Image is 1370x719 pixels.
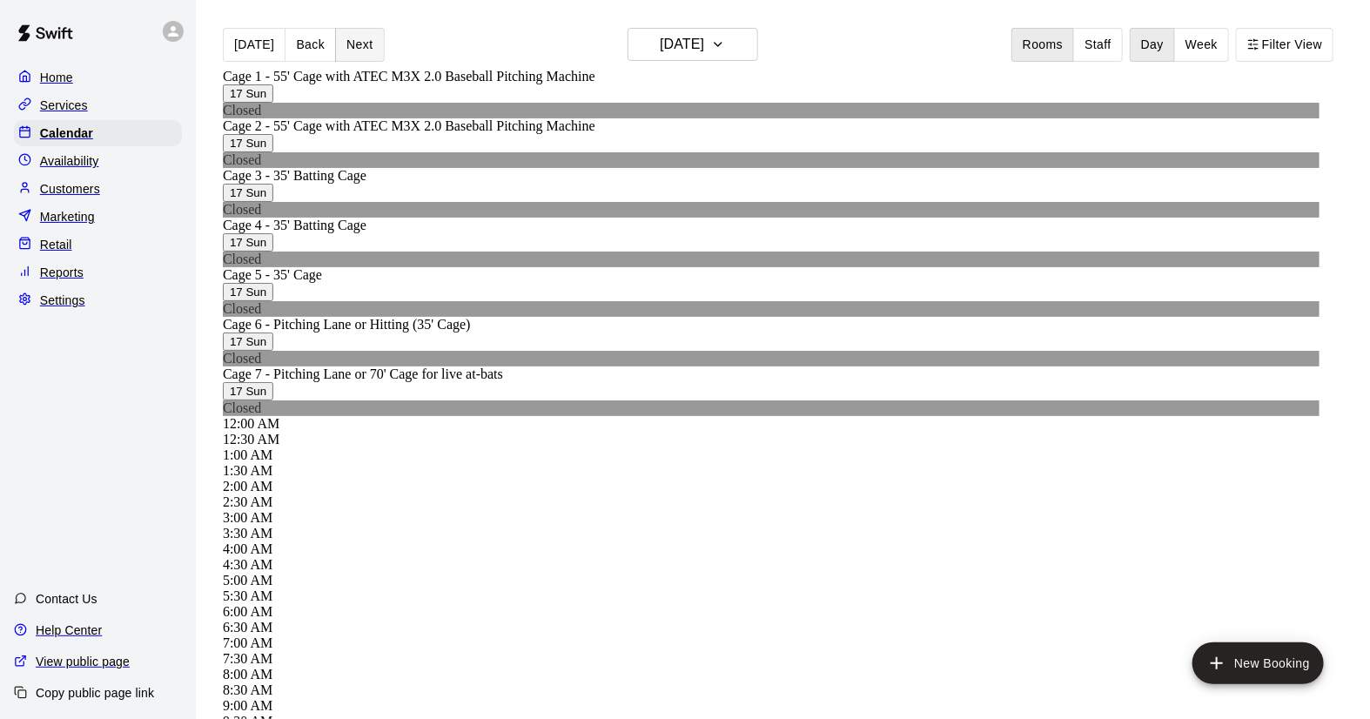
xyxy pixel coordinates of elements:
p: Retail [40,236,72,253]
span: 9:00 AM [223,698,272,713]
button: 17 Sun [223,382,273,400]
p: Reports [40,264,84,281]
span: 2:00 AM [223,479,272,494]
span: 6:00 AM [223,604,272,619]
a: Retail [14,232,182,258]
span: 12:00 AM [223,416,279,431]
a: Calendar [14,120,182,146]
div: Closed [223,103,1320,118]
span: 4:00 AM [223,541,272,556]
p: View public page [36,653,130,670]
span: 6:30 AM [223,620,272,635]
div: Cage 6 - Pitching Lane or Hitting (35' Cage) [223,317,1320,333]
span: 3:00 AM [223,510,272,525]
span: 17 Sun [230,186,266,199]
button: Week [1174,28,1229,62]
p: Services [40,97,88,114]
span: 1:00 AM [223,447,272,462]
span: 3:30 AM [223,526,272,541]
div: Closed [223,252,1320,267]
button: [DATE] [223,28,285,62]
button: 17 Sun [223,233,273,252]
button: 17 Sun [223,184,273,202]
p: Contact Us [36,590,97,608]
button: 17 Sun [223,333,273,351]
span: 4:30 AM [223,557,272,572]
button: 17 Sun [223,84,273,103]
button: 17 Sun [223,283,273,301]
div: Cage 2 - 55' Cage with ATEC M3X 2.0 Baseball Pitching Machine [223,118,1320,134]
button: Rooms [1011,28,1074,62]
div: Cage 5 - 35' Cage [223,267,1320,283]
span: 17 Sun [230,385,266,398]
p: Settings [40,292,85,309]
button: add [1192,642,1324,684]
div: Cage 7 - Pitching Lane or 70' Cage for live at-bats [223,366,1320,382]
button: Day [1130,28,1175,62]
span: 8:30 AM [223,682,272,697]
span: 2:30 AM [223,494,272,509]
span: 7:00 AM [223,635,272,650]
a: Marketing [14,204,182,230]
a: Home [14,64,182,91]
span: 17 Sun [230,236,266,249]
h6: [DATE] [660,32,704,57]
span: 8:00 AM [223,667,272,682]
p: Customers [40,180,100,198]
p: Marketing [40,208,95,225]
span: 1:30 AM [223,463,272,478]
div: Closed [223,152,1320,168]
span: 17 Sun [230,286,266,299]
button: Staff [1073,28,1123,62]
button: 17 Sun [223,134,273,152]
span: 7:30 AM [223,651,272,666]
span: 17 Sun [230,335,266,348]
button: [DATE] [628,28,758,61]
span: 5:00 AM [223,573,272,588]
a: Customers [14,176,182,202]
div: Cage 4 - 35' Batting Cage [223,218,1320,233]
span: 12:30 AM [223,432,279,447]
button: Next [335,28,384,62]
p: Help Center [36,622,102,639]
p: Availability [40,152,99,170]
a: Services [14,92,182,118]
span: 17 Sun [230,137,266,150]
div: Closed [223,301,1320,317]
a: Settings [14,287,182,313]
div: Cage 1 - 55' Cage with ATEC M3X 2.0 Baseball Pitching Machine [223,69,1320,84]
span: 5:30 AM [223,588,272,603]
span: 17 Sun [230,87,266,100]
a: Availability [14,148,182,174]
div: Closed [223,351,1320,366]
div: Cage 3 - 35' Batting Cage [223,168,1320,184]
button: Back [285,28,336,62]
p: Home [40,69,73,86]
p: Calendar [40,124,93,142]
div: Closed [223,400,1320,416]
div: Closed [223,202,1320,218]
p: Copy public page link [36,684,154,702]
a: Reports [14,259,182,286]
button: Filter View [1236,28,1333,62]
